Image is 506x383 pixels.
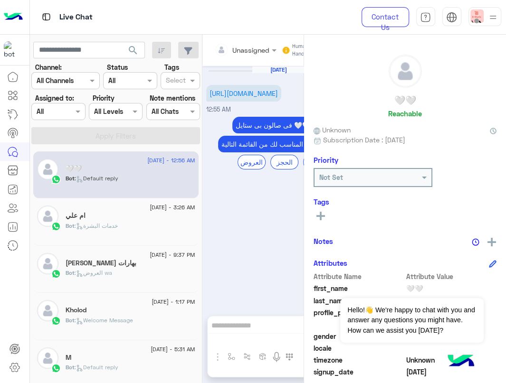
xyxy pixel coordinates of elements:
img: defaultAdmin.png [37,300,58,321]
h6: Tags [314,197,496,206]
button: search [122,42,145,62]
img: WhatsApp [51,316,61,326]
img: userImage [470,9,484,23]
h5: 🤍🤍 [394,95,416,106]
img: tab [40,11,52,23]
p: Live Chat [59,11,93,24]
img: Logo [4,7,23,27]
span: profile_pic [314,308,404,329]
span: Bot [66,317,75,324]
span: : خدمات البشرة [75,222,118,229]
span: null [406,343,497,353]
span: [DATE] - 1:17 PM [152,298,195,306]
h5: ام علي [66,212,86,220]
label: Channel: [35,62,62,72]
img: tab [420,12,431,23]
small: Human Handover [292,43,329,58]
span: Unknown [406,355,497,365]
h5: M [66,354,71,362]
img: WhatsApp [51,175,61,184]
img: defaultAdmin.png [37,206,58,227]
label: Tags [164,62,179,72]
span: first_name [314,283,404,293]
a: [URL][DOMAIN_NAME] [210,89,278,97]
h5: Kholod [66,306,86,314]
label: Status [107,62,128,72]
span: last_name [314,296,404,306]
span: locale [314,343,404,353]
span: Bot [66,364,75,371]
h5: بهارات رسلان [66,259,136,267]
a: Contact Us [362,7,409,27]
span: : Default reply [75,175,118,182]
img: tab [446,12,457,23]
label: Assigned to: [35,93,74,103]
h6: Reachable [388,109,422,118]
a: tab [416,7,435,27]
span: gender [314,331,404,341]
p: 9/9/2025, 12:55 AM [232,117,351,133]
label: Priority [93,93,115,103]
span: [DATE] - 9:37 PM [150,251,195,259]
span: Attribute Name [314,271,404,281]
img: 510162592189670 [4,41,21,58]
img: profile [487,11,499,23]
img: hulul-logo.png [444,345,477,378]
span: timezone [314,355,404,365]
img: defaultAdmin.png [37,253,58,274]
img: notes [472,238,479,246]
img: WhatsApp [51,364,61,373]
span: : العروض wa [75,269,112,276]
span: 2025-09-08T21:56:01.369Z [406,367,497,377]
img: defaultAdmin.png [37,159,58,180]
h6: [DATE] [252,66,305,73]
p: 9/9/2025, 12:55 AM [218,136,351,152]
span: search [127,45,139,56]
p: 9/9/2025, 12:55 AM [206,85,281,102]
img: defaultAdmin.png [37,347,58,369]
span: : Welcome Message [75,317,133,324]
span: Bot [66,175,75,182]
span: Bot [66,222,75,229]
span: Bot [66,269,75,276]
div: العروض [238,155,266,169]
span: [DATE] - 3:26 AM [150,203,195,212]
span: Hello!👋 We're happy to chat with you and answer any questions you might have. How can we assist y... [340,298,483,343]
button: Apply Filters [31,127,200,144]
img: WhatsApp [51,269,61,279]
span: : Default reply [75,364,118,371]
h6: Attributes [314,259,347,267]
img: defaultAdmin.png [389,55,421,87]
div: Select [164,75,186,87]
span: Attribute Value [406,271,497,281]
label: Note mentions [150,93,195,103]
h6: Priority [314,156,338,164]
h6: Notes [314,237,333,245]
img: add [487,238,496,246]
span: signup_date [314,367,404,377]
h5: 🤍🤍 [66,165,82,173]
div: خدمة العملاء [303,155,331,169]
span: [DATE] - 12:56 AM [147,156,195,165]
img: WhatsApp [51,222,61,231]
span: Subscription Date : [DATE] [323,135,405,145]
span: Unknown [314,125,351,135]
span: 12:55 AM [206,106,231,113]
span: [DATE] - 5:31 AM [151,345,195,354]
div: الحجز [270,155,298,169]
